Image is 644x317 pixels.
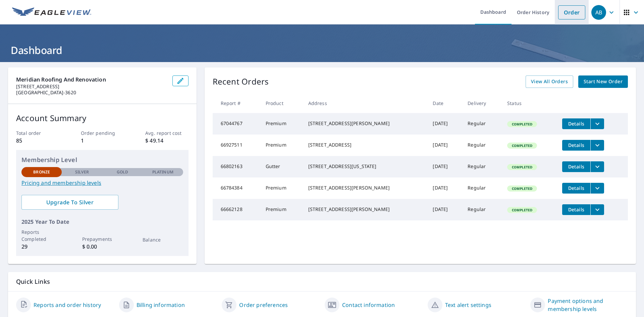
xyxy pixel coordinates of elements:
[562,118,590,129] button: detailsBtn-67044767
[578,75,628,88] a: Start New Order
[16,90,167,96] p: [GEOGRAPHIC_DATA]-3620
[260,177,303,199] td: Premium
[16,137,59,145] p: 85
[590,161,604,172] button: filesDropdownBtn-66802163
[34,301,101,309] a: Reports and order history
[260,156,303,177] td: Gutter
[508,186,536,191] span: Completed
[213,135,260,156] td: 66927511
[566,206,586,213] span: Details
[260,93,303,113] th: Product
[566,142,586,148] span: Details
[145,137,188,145] p: $ 49.14
[21,155,183,164] p: Membership Level
[145,129,188,137] p: Avg. report cost
[12,7,91,17] img: EV Logo
[562,204,590,215] button: detailsBtn-66662128
[566,163,586,170] span: Details
[508,165,536,169] span: Completed
[81,129,124,137] p: Order pending
[342,301,395,309] a: Contact information
[590,204,604,215] button: filesDropdownBtn-66662128
[427,156,462,177] td: [DATE]
[21,243,62,251] p: 29
[508,208,536,212] span: Completed
[239,301,288,309] a: Order preferences
[584,77,623,86] span: Start New Order
[462,135,502,156] td: Regular
[508,122,536,126] span: Completed
[562,161,590,172] button: detailsBtn-66802163
[260,135,303,156] td: Premium
[427,177,462,199] td: [DATE]
[531,77,568,86] span: View All Orders
[308,206,422,213] div: [STREET_ADDRESS][PERSON_NAME]
[16,129,59,137] p: Total order
[16,75,167,84] p: Meridian Roofing and Renovation
[16,112,189,124] p: Account Summary
[33,169,50,175] p: Bronze
[117,169,128,175] p: Gold
[303,93,428,113] th: Address
[75,169,89,175] p: Silver
[562,140,590,151] button: detailsBtn-66927511
[21,195,118,210] a: Upgrade To Silver
[562,183,590,194] button: detailsBtn-66784384
[590,140,604,151] button: filesDropdownBtn-66927511
[82,235,122,243] p: Prepayments
[213,199,260,220] td: 66662128
[445,301,491,309] a: Text alert settings
[526,75,573,88] a: View All Orders
[502,93,557,113] th: Status
[213,75,269,88] p: Recent Orders
[462,199,502,220] td: Regular
[16,277,628,286] p: Quick Links
[213,113,260,135] td: 67044767
[8,43,636,57] h1: Dashboard
[213,177,260,199] td: 66784384
[427,113,462,135] td: [DATE]
[427,93,462,113] th: Date
[508,143,536,148] span: Completed
[308,184,422,191] div: [STREET_ADDRESS][PERSON_NAME]
[21,218,183,226] p: 2025 Year To Date
[16,84,167,90] p: [STREET_ADDRESS]
[591,5,606,20] div: AB
[27,199,113,206] span: Upgrade To Silver
[308,163,422,170] div: [STREET_ADDRESS][US_STATE]
[462,113,502,135] td: Regular
[152,169,173,175] p: Platinum
[427,135,462,156] td: [DATE]
[81,137,124,145] p: 1
[462,156,502,177] td: Regular
[590,183,604,194] button: filesDropdownBtn-66784384
[260,199,303,220] td: Premium
[308,120,422,127] div: [STREET_ADDRESS][PERSON_NAME]
[21,228,62,243] p: Reports Completed
[260,113,303,135] td: Premium
[213,156,260,177] td: 66802163
[213,93,260,113] th: Report #
[82,243,122,251] p: $ 0.00
[566,120,586,127] span: Details
[308,142,422,148] div: [STREET_ADDRESS]
[462,177,502,199] td: Regular
[137,301,185,309] a: Billing information
[590,118,604,129] button: filesDropdownBtn-67044767
[143,236,183,243] p: Balance
[427,199,462,220] td: [DATE]
[558,5,585,19] a: Order
[462,93,502,113] th: Delivery
[566,185,586,191] span: Details
[548,297,628,313] a: Payment options and membership levels
[21,179,183,187] a: Pricing and membership levels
